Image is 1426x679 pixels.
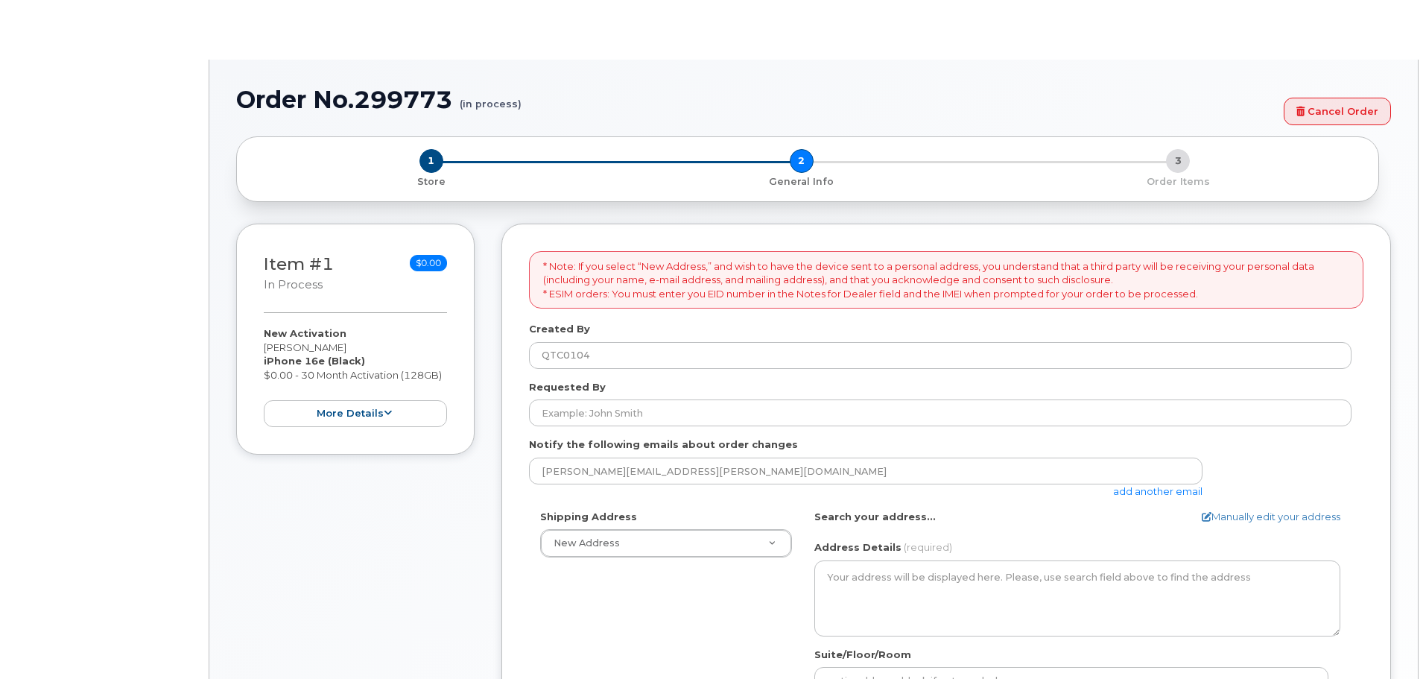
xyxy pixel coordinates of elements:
a: add another email [1113,485,1202,497]
span: 1 [419,149,443,173]
h1: Order No.299773 [236,86,1276,113]
a: Manually edit your address [1202,510,1340,524]
span: $0.00 [410,255,447,271]
span: New Address [554,537,620,549]
span: (required) [904,541,952,553]
a: Cancel Order [1284,98,1391,125]
a: 1 Store [249,173,613,189]
label: Suite/Floor/Room [814,648,911,662]
div: [PERSON_NAME] $0.00 - 30 Month Activation (128GB) [264,326,447,427]
a: New Address [541,530,791,557]
strong: New Activation [264,327,346,339]
label: Search your address... [814,510,936,524]
label: Address Details [814,540,901,555]
strong: iPhone 16e (Black) [264,355,365,367]
input: Example: john@appleseed.com [529,458,1202,484]
p: Store [255,175,607,189]
input: Example: John Smith [529,399,1351,426]
small: in process [264,278,323,291]
p: * Note: If you select “New Address,” and wish to have the device sent to a personal address, you ... [543,259,1349,301]
h3: Item #1 [264,255,334,293]
small: (in process) [460,86,522,110]
button: more details [264,400,447,428]
label: Requested By [529,380,606,394]
label: Created By [529,322,590,336]
label: Notify the following emails about order changes [529,438,798,452]
label: Shipping Address [540,510,637,524]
